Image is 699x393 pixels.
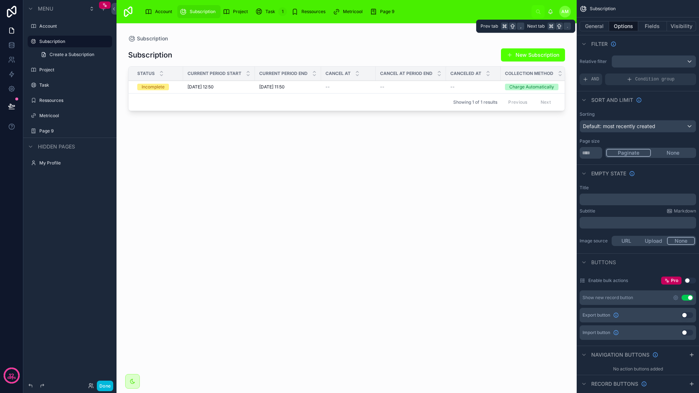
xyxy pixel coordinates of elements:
[380,9,394,15] span: Page 9
[591,259,616,266] span: Buttons
[590,6,616,12] span: Subscription
[128,50,172,60] h1: Subscription
[671,278,678,283] span: Pro
[368,5,399,18] a: Page 9
[609,21,638,31] button: Options
[582,312,610,318] span: Export button
[667,21,696,31] button: Visibility
[450,84,496,90] a: --
[325,84,371,90] a: --
[635,76,675,82] span: Condition group
[190,9,216,15] span: Subscription
[38,5,53,12] span: Menu
[39,67,108,73] label: Project
[259,71,308,76] span: Current Period End
[187,71,241,76] span: Current Period Start
[450,84,455,90] span: --
[278,7,287,16] div: 1
[564,23,570,29] span: .
[289,5,331,18] a: Ressources
[39,128,108,134] label: Page 9
[380,84,442,90] a: --
[36,49,112,60] a: Create a Subscription
[667,208,696,214] a: Markdown
[613,237,640,245] button: URL
[591,351,649,358] span: Navigation buttons
[505,84,562,90] a: Charge Automatically
[591,76,599,82] span: AND
[253,5,289,18] a: Task1
[325,71,351,76] span: Cancel At
[588,278,628,283] label: Enable bulk actions
[582,330,610,336] span: Import button
[343,9,363,15] span: Metricool
[667,237,695,245] button: None
[580,111,595,117] label: Sorting
[265,9,275,15] span: Task
[39,113,108,119] label: Metricool
[580,21,609,31] button: General
[580,59,609,64] label: Relative filter
[509,84,554,90] div: Charge Automatically
[591,170,626,177] span: Empty state
[505,71,553,76] span: Collection Method
[582,295,633,301] div: Show new record button
[39,160,108,166] label: My Profile
[577,363,699,375] div: No action buttons added
[143,5,177,18] a: Account
[9,372,14,379] p: 12
[39,98,108,103] label: Ressources
[325,84,330,90] span: --
[450,71,481,76] span: Canceled At
[97,381,113,391] button: Done
[122,6,134,17] img: App logo
[651,149,695,157] button: None
[453,99,497,105] span: Showing 1 of 1 results
[301,9,325,15] span: Ressources
[137,35,168,42] span: Subscription
[606,149,651,157] button: Paginate
[591,96,633,104] span: Sort And Limit
[259,84,285,90] span: [DATE] 11:50
[580,217,696,229] div: scrollable content
[674,208,696,214] span: Markdown
[640,237,667,245] button: Upload
[187,84,214,90] span: [DATE] 12:50
[583,123,655,129] span: Default: most recently created
[259,84,317,90] a: [DATE] 11:50
[50,52,94,57] span: Create a Subscription
[233,9,248,15] span: Project
[137,71,155,76] span: Status
[38,143,75,150] span: Hidden pages
[518,23,524,29] span: ,
[39,39,108,44] label: Subscription
[580,185,589,191] label: Title
[380,84,384,90] span: --
[481,23,498,29] span: Prev tab
[221,5,253,18] a: Project
[580,208,595,214] label: Subtitle
[380,71,433,76] span: Cancel At Period End
[137,84,179,90] a: Incomplete
[527,23,545,29] span: Next tab
[142,84,165,90] div: Incomplete
[591,40,608,48] span: Filter
[591,380,638,388] span: Record buttons
[39,82,108,88] label: Task
[580,120,696,132] button: Default: most recently created
[39,23,108,29] label: Account
[501,48,565,61] a: New Subscription
[128,35,168,42] a: Subscription
[580,238,609,244] label: Image source
[638,21,667,31] button: Fields
[177,5,221,18] a: Subscription
[580,138,600,144] label: Page size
